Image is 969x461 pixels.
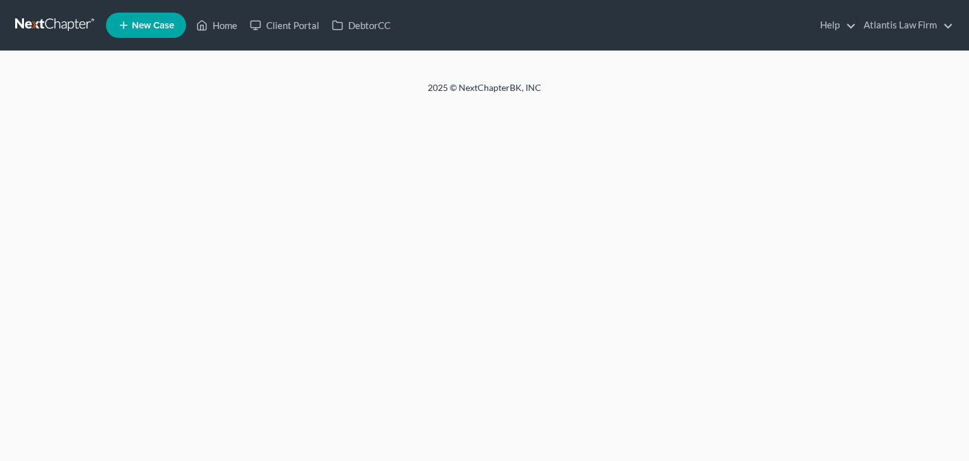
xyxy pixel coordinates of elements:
div: 2025 © NextChapterBK, INC [125,81,844,104]
new-legal-case-button: New Case [106,13,186,38]
a: Help [814,14,856,37]
a: DebtorCC [326,14,397,37]
a: Atlantis Law Firm [857,14,953,37]
a: Client Portal [244,14,326,37]
a: Home [190,14,244,37]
